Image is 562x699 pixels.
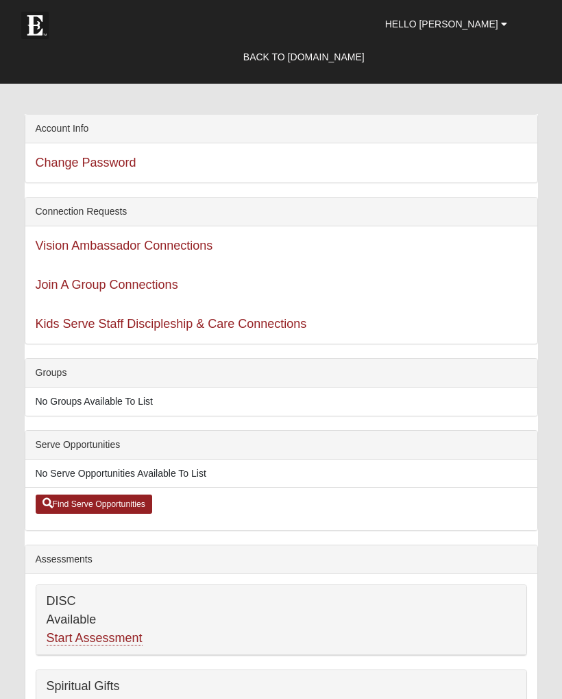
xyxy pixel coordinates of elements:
img: Eleven22 logo [21,12,49,39]
a: Start Assessment [47,631,143,645]
li: No Groups Available To List [25,388,537,416]
a: Change Password [36,156,136,169]
div: Connection Requests [25,198,537,226]
div: DISC Available [36,585,526,655]
a: Find Serve Opportunities [36,495,153,514]
a: Kids Serve Staff Discipleship & Care Connections [36,317,307,331]
a: Join A Group Connections [36,278,178,292]
div: Account Info [25,115,537,143]
a: Hello [PERSON_NAME] [375,7,517,41]
div: Groups [25,359,537,388]
div: Serve Opportunities [25,431,537,460]
div: Assessments [25,545,537,574]
li: No Serve Opportunities Available To List [25,460,537,488]
a: Back to [DOMAIN_NAME] [233,40,375,74]
span: Hello [PERSON_NAME] [385,19,498,29]
a: Vision Ambassador Connections [36,239,213,252]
